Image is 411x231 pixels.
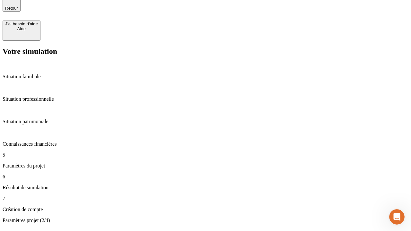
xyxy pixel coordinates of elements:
[3,47,408,56] h2: Votre simulation
[3,163,408,169] p: Paramètres du projet
[3,119,408,124] p: Situation patrimoniale
[3,74,408,80] p: Situation familiale
[3,196,408,201] p: 7
[3,185,408,191] p: Résultat de simulation
[3,207,408,212] p: Création de compte
[389,209,405,225] iframe: Intercom live chat
[3,96,408,102] p: Situation professionnelle
[3,141,408,147] p: Connaissances financières
[3,218,408,223] p: Paramètres projet (2/4)
[5,21,38,26] div: J’ai besoin d'aide
[3,174,408,180] p: 6
[3,152,408,158] p: 5
[5,6,18,11] span: Retour
[3,21,40,41] button: J’ai besoin d'aideAide
[5,26,38,31] div: Aide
